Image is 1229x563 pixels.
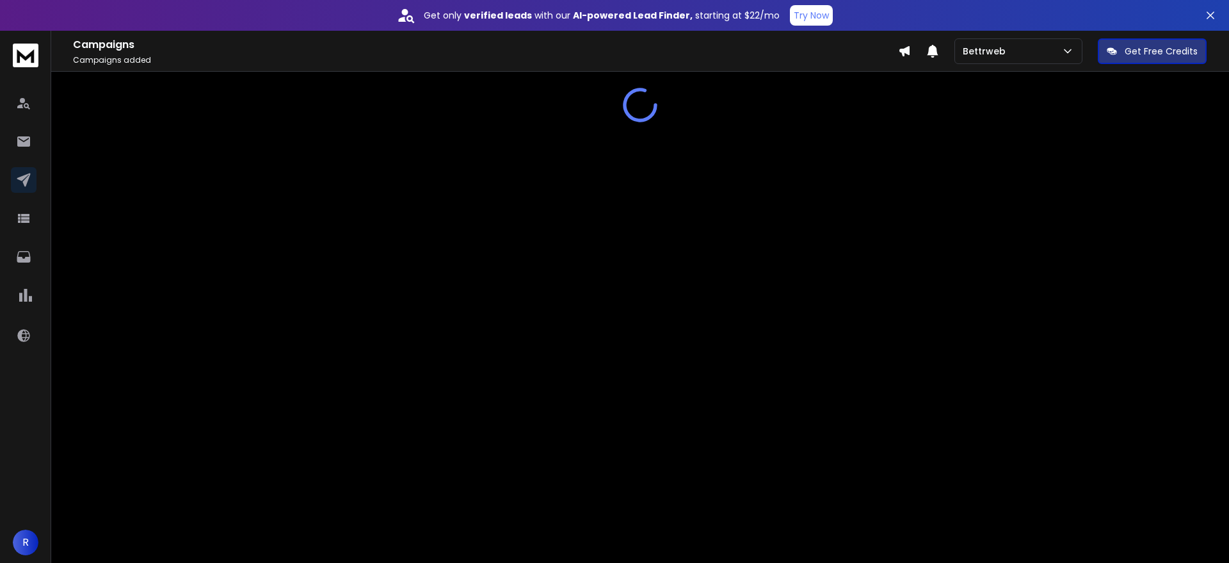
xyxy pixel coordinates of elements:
button: Try Now [790,5,833,26]
button: Get Free Credits [1098,38,1207,64]
p: Get Free Credits [1125,45,1198,58]
p: Bettrweb [963,45,1011,58]
strong: AI-powered Lead Finder, [573,9,693,22]
button: R [13,530,38,555]
h1: Campaigns [73,37,898,53]
strong: verified leads [464,9,532,22]
p: Campaigns added [73,55,898,65]
p: Try Now [794,9,829,22]
p: Get only with our starting at $22/mo [424,9,780,22]
img: logo [13,44,38,67]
